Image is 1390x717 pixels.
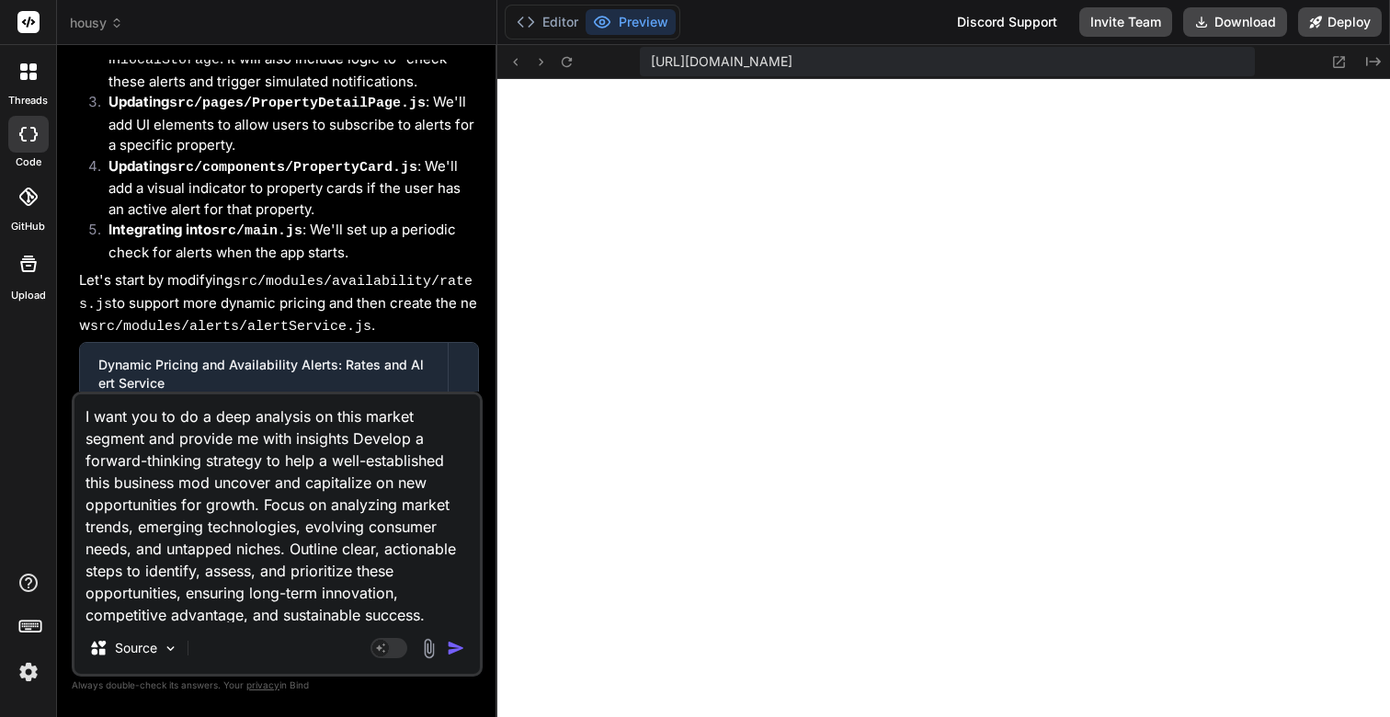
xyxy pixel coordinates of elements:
strong: Integrating into [108,221,302,238]
code: src/components/PropertyCard.js [169,160,417,176]
img: Pick Models [163,641,178,656]
label: code [16,154,41,170]
button: Preview [586,9,676,35]
div: Discord Support [946,7,1068,37]
span: privacy [246,679,279,690]
textarea: I want you to do a deep analysis on this market segment and provide me with insights Develop a fo... [74,394,480,622]
span: [URL][DOMAIN_NAME] [651,52,792,71]
strong: Updating [108,157,417,175]
p: Always double-check its answers. Your in Bind [72,677,483,694]
code: src/main.js [211,223,302,239]
label: threads [8,93,48,108]
span: housy [70,14,123,32]
p: Let's start by modifying to support more dynamic pricing and then create the new . [79,270,479,338]
code: src/pages/PropertyDetailPage.js [169,96,426,111]
button: Invite Team [1079,7,1172,37]
button: Editor [509,9,586,35]
button: Download [1183,7,1287,37]
label: Upload [11,288,46,303]
button: Deploy [1298,7,1382,37]
li: : We'll add a visual indicator to property cards if the user has an active alert for that property. [94,156,479,221]
code: src/modules/alerts/alertService.js [90,319,371,335]
img: settings [13,656,44,688]
p: Source [115,639,157,657]
strong: Updating [108,93,426,110]
code: localStorage [120,52,220,68]
button: Dynamic Pricing and Availability Alerts: Rates and Alert ServiceClick to open Workbench [80,343,448,422]
label: GitHub [11,219,45,234]
img: attachment [418,638,439,659]
div: Dynamic Pricing and Availability Alerts: Rates and Alert Service [98,356,429,393]
code: src/modules/availability/rates.js [79,274,473,313]
img: icon [447,639,465,657]
li: : We'll set up a periodic check for alerts when the app starts. [94,220,479,263]
li: : We'll add UI elements to allow users to subscribe to alerts for a specific property. [94,92,479,156]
